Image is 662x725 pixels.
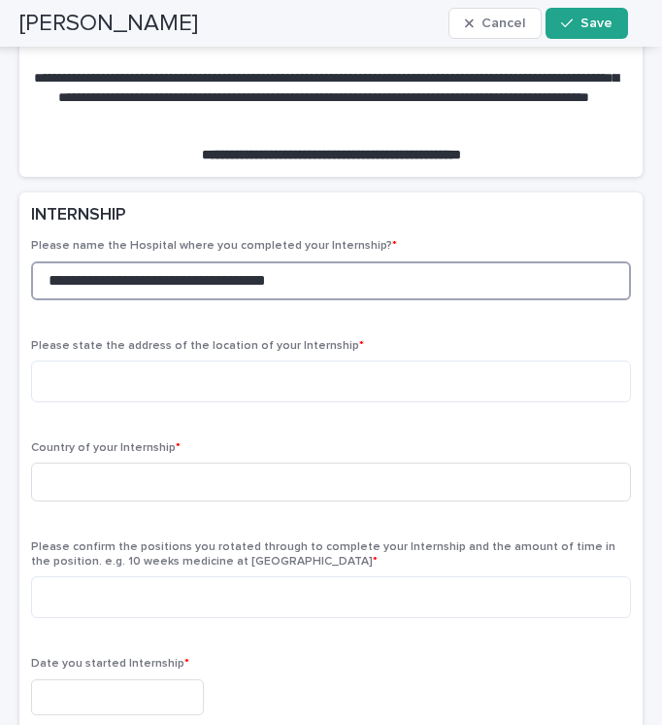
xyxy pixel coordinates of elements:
span: Please state the address of the location of your Internship [31,340,364,352]
span: Cancel [481,17,525,30]
span: Please name the Hospital where you completed your Internship? [31,240,397,252]
span: Date you started Internship [31,658,189,670]
span: Save [580,17,612,30]
span: Please confirm the positions you rotated through to complete your Internship and the amount of ti... [31,541,615,567]
button: Save [546,8,628,39]
h2: INTERNSHIP [31,204,126,227]
span: Country of your Internship [31,442,181,454]
h2: [PERSON_NAME] [19,10,198,38]
button: Cancel [448,8,542,39]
